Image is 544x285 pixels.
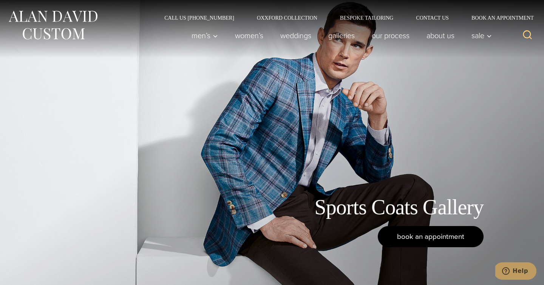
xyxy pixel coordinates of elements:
img: Alan David Custom [8,8,98,42]
h1: Sports Coats Gallery [315,195,484,220]
button: View Search Form [518,26,536,45]
a: Call Us [PHONE_NUMBER] [153,15,246,20]
nav: Primary Navigation [183,28,496,43]
a: weddings [272,28,320,43]
a: Bespoke Tailoring [329,15,405,20]
a: About Us [418,28,463,43]
iframe: Opens a widget where you can chat to one of our agents [495,262,536,281]
a: Galleries [320,28,363,43]
a: Our Process [363,28,418,43]
a: Contact Us [405,15,460,20]
span: book an appointment [397,231,464,242]
a: Oxxford Collection [246,15,329,20]
a: book an appointment [378,226,484,247]
button: Men’s sub menu toggle [183,28,227,43]
a: Book an Appointment [460,15,536,20]
button: Sale sub menu toggle [463,28,496,43]
nav: Secondary Navigation [153,15,536,20]
a: Women’s [227,28,272,43]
